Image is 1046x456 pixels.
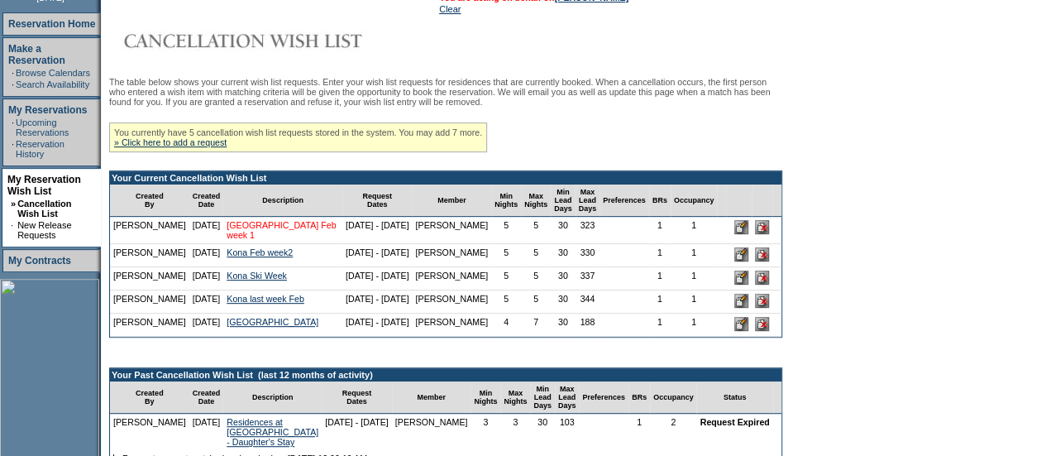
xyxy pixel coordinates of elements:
td: [DATE] [189,314,224,337]
td: Request Dates [342,185,413,217]
td: Preferences [579,382,628,414]
td: 1 [649,244,671,267]
input: Edit this Request [734,247,748,262]
nobr: [DATE] - [DATE] [346,294,409,304]
td: 1 [649,290,671,314]
input: Edit this Request [734,294,748,308]
td: Min Lead Days [530,382,555,414]
td: 3 [500,414,530,450]
td: [PERSON_NAME] [110,267,189,290]
td: [PERSON_NAME] [110,290,189,314]
td: Description [223,382,322,414]
td: 5 [491,217,521,244]
a: Search Availability [16,79,89,89]
td: Max Lead Days [555,382,580,414]
td: [PERSON_NAME] [110,217,189,244]
td: Max Nights [500,382,530,414]
td: 1 [671,217,718,244]
td: [DATE] [189,290,224,314]
a: Kona Ski Week [227,271,287,281]
nobr: [DATE] - [DATE] [346,220,409,230]
td: Member [412,185,491,217]
td: 323 [576,217,600,244]
td: 7 [521,314,551,337]
td: 5 [521,290,551,314]
td: 1 [628,414,650,450]
td: [PERSON_NAME] [110,314,189,337]
td: [PERSON_NAME] [412,267,491,290]
input: Delete this Request [755,247,769,262]
img: Cancellation Wish List [109,24,440,57]
a: » Click here to add a request [114,137,227,147]
td: Your Past Cancellation Wish List (last 12 months of activity) [110,368,781,382]
input: Edit this Request [734,271,748,285]
td: 3 [470,414,500,450]
td: · [12,79,14,89]
td: 1 [649,267,671,290]
a: Reservation Home [8,18,95,30]
td: Created Date [189,185,224,217]
td: 5 [491,290,521,314]
td: 5 [521,244,551,267]
td: · [11,220,16,240]
td: 4 [491,314,521,337]
a: Clear [439,4,461,14]
td: 344 [576,290,600,314]
td: 1 [649,314,671,337]
nobr: [DATE] - [DATE] [325,417,389,427]
td: 30 [530,414,555,450]
td: · [12,139,14,159]
td: [PERSON_NAME] [110,414,189,450]
td: Member [392,382,471,414]
td: 30 [551,314,576,337]
td: [DATE] [189,217,224,244]
td: [PERSON_NAME] [110,244,189,267]
a: Make a Reservation [8,43,65,66]
td: [PERSON_NAME] [412,290,491,314]
td: Created Date [189,382,224,414]
td: 5 [491,267,521,290]
a: Residences at [GEOGRAPHIC_DATA] - Daughter's Stay [227,417,318,447]
td: · [12,118,14,137]
b: » [11,199,16,209]
td: 103 [555,414,580,450]
td: 30 [551,217,576,244]
td: Your Current Cancellation Wish List [110,171,781,185]
td: 188 [576,314,600,337]
td: 2 [650,414,697,450]
input: Delete this Request [755,317,769,331]
a: Browse Calendars [16,68,90,78]
td: Request Dates [322,382,392,414]
td: BRs [628,382,650,414]
td: 1 [671,290,718,314]
a: My Reservations [8,104,87,116]
td: BRs [649,185,671,217]
td: Created By [110,185,189,217]
a: Reservation History [16,139,64,159]
a: My Reservation Wish List [7,174,81,197]
nobr: [DATE] - [DATE] [346,317,409,327]
td: Max Nights [521,185,551,217]
input: Edit this Request [734,317,748,331]
div: You currently have 5 cancellation wish list requests stored in the system. You may add 7 more. [109,122,487,152]
a: Kona Feb week2 [227,247,293,257]
nobr: [DATE] - [DATE] [346,271,409,281]
td: [DATE] [189,267,224,290]
a: Kona last week Feb [227,294,304,304]
td: 30 [551,244,576,267]
td: 1 [671,314,718,337]
td: Min Lead Days [551,185,576,217]
nobr: [DATE] - [DATE] [346,247,409,257]
td: 5 [521,217,551,244]
td: Status [696,382,772,414]
a: Cancellation Wish List [17,199,71,218]
td: 5 [521,267,551,290]
td: 1 [649,217,671,244]
td: 30 [551,290,576,314]
td: Min Nights [491,185,521,217]
td: Min Nights [470,382,500,414]
input: Delete this Request [755,294,769,308]
a: My Contracts [8,255,71,266]
td: 1 [671,267,718,290]
td: [PERSON_NAME] [412,244,491,267]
